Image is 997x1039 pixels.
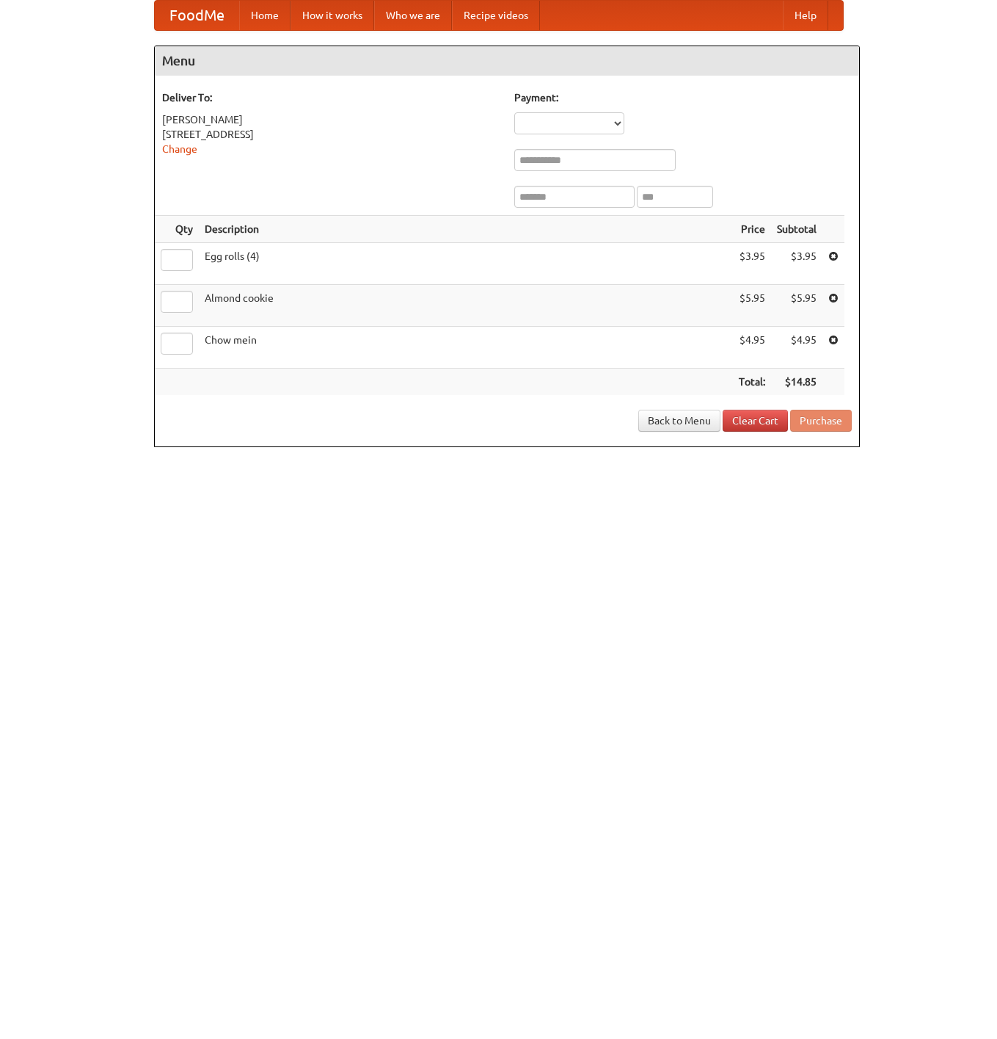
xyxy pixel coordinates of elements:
[155,1,239,30] a: FoodMe
[162,127,500,142] div: [STREET_ADDRESS]
[162,90,500,105] h5: Deliver To:
[291,1,374,30] a: How it works
[733,285,771,327] td: $5.95
[155,216,199,243] th: Qty
[783,1,828,30] a: Help
[733,369,771,396] th: Total:
[638,410,720,432] a: Back to Menu
[239,1,291,30] a: Home
[199,243,733,285] td: Egg rolls (4)
[723,410,788,432] a: Clear Cart
[771,243,822,285] td: $3.95
[733,216,771,243] th: Price
[199,216,733,243] th: Description
[374,1,452,30] a: Who we are
[771,369,822,396] th: $14.85
[514,90,852,105] h5: Payment:
[162,143,197,155] a: Change
[162,112,500,127] div: [PERSON_NAME]
[790,410,852,432] button: Purchase
[771,327,822,369] td: $4.95
[452,1,540,30] a: Recipe videos
[155,46,859,76] h4: Menu
[771,285,822,327] td: $5.95
[733,243,771,285] td: $3.95
[199,285,733,327] td: Almond cookie
[771,216,822,243] th: Subtotal
[733,327,771,369] td: $4.95
[199,327,733,369] td: Chow mein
